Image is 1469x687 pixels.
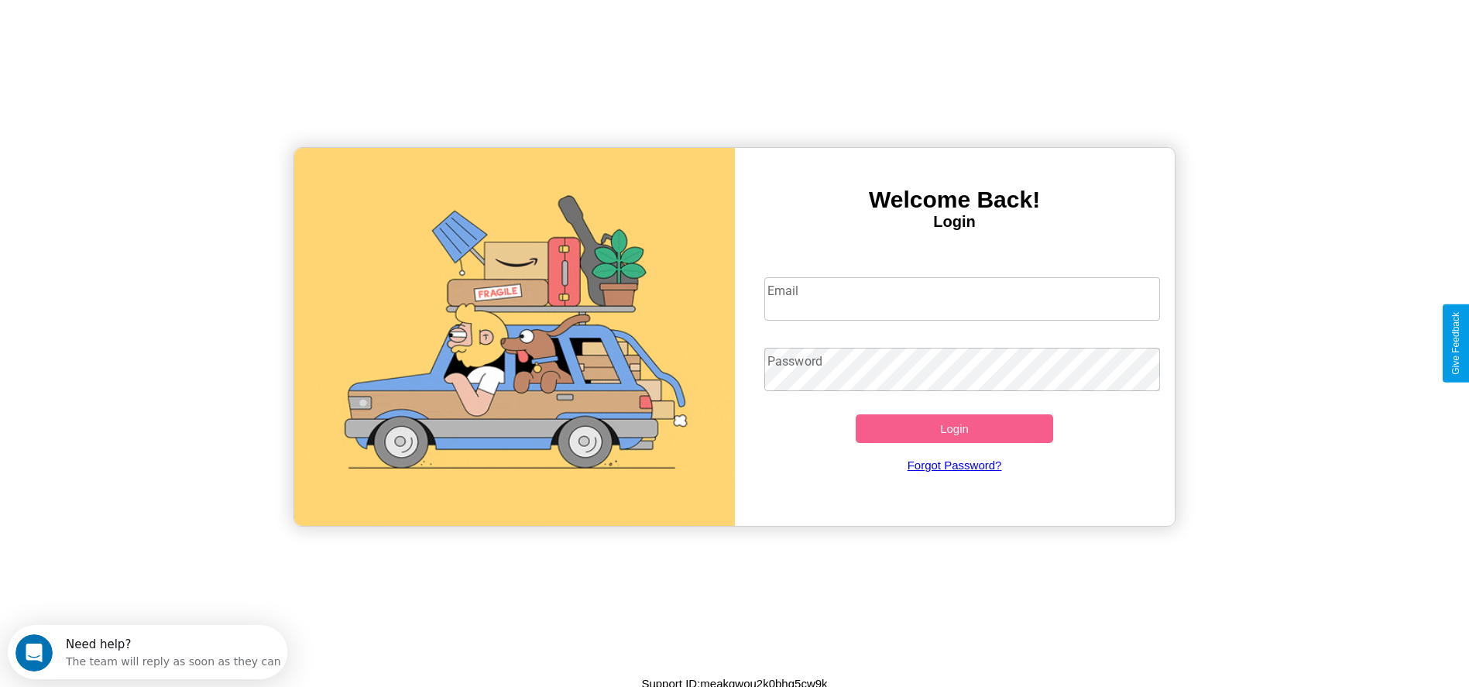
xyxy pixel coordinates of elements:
[6,6,288,49] div: Open Intercom Messenger
[856,414,1054,443] button: Login
[735,213,1175,231] h4: Login
[757,443,1152,487] a: Forgot Password?
[1450,312,1461,375] div: Give Feedback
[58,13,273,26] div: Need help?
[735,187,1175,213] h3: Welcome Back!
[15,634,53,672] iframe: Intercom live chat
[8,625,287,679] iframe: Intercom live chat discovery launcher
[294,148,734,526] img: gif
[58,26,273,42] div: The team will reply as soon as they can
